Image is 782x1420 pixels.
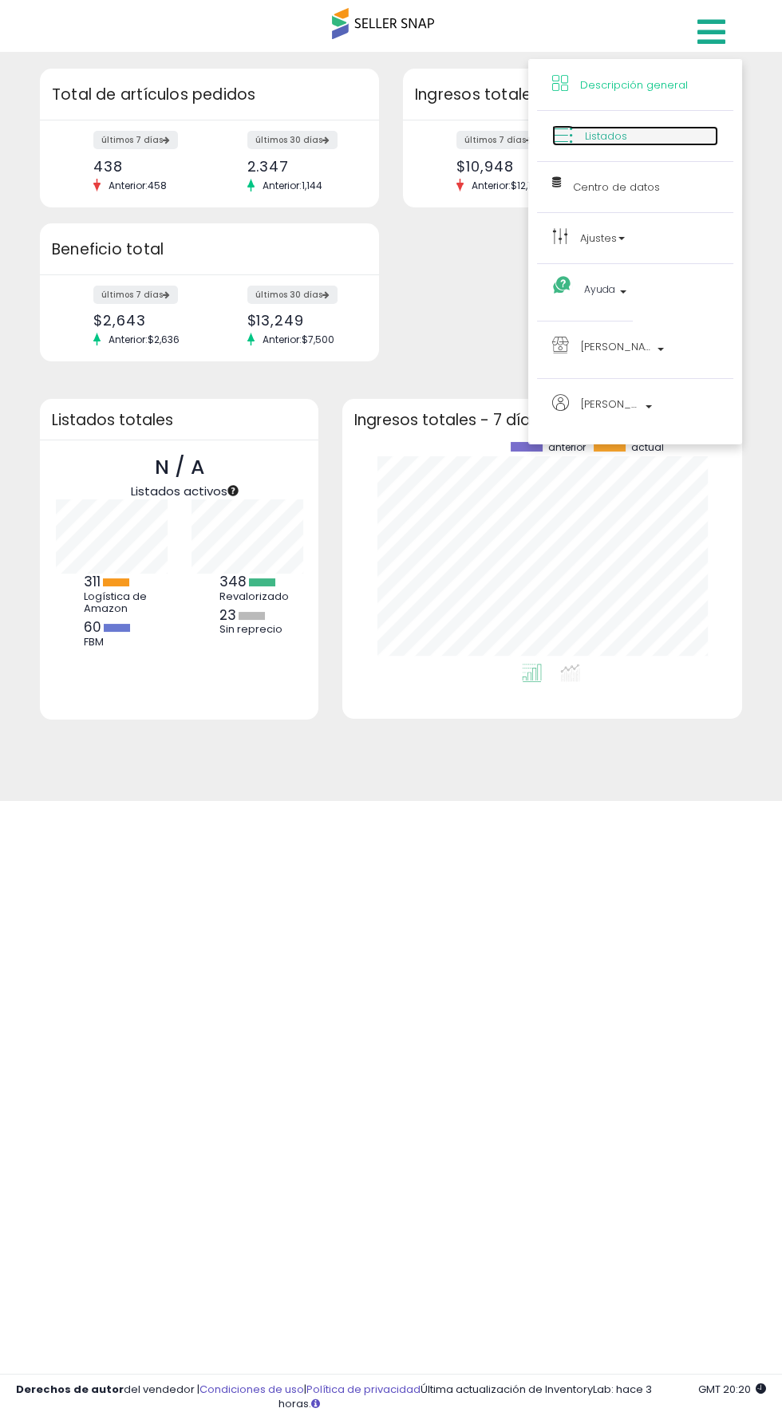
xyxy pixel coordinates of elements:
i: Obtener ayuda [552,275,572,295]
font: Centro de datos [573,179,660,195]
font: Descripción general [580,77,688,93]
a: [PERSON_NAME] [552,394,718,428]
font: [PERSON_NAME] [581,339,663,354]
a: [PERSON_NAME] [552,337,718,363]
font: Listados [585,128,627,144]
a: Ayuda [552,279,618,306]
font: Ayuda [584,282,615,296]
a: Descripción general [552,75,718,95]
a: Listados [552,126,718,146]
a: Centro de datos [552,177,718,197]
font: Ajustes [580,231,617,246]
font: [PERSON_NAME] [581,396,663,412]
a: Ajustes [552,228,718,248]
